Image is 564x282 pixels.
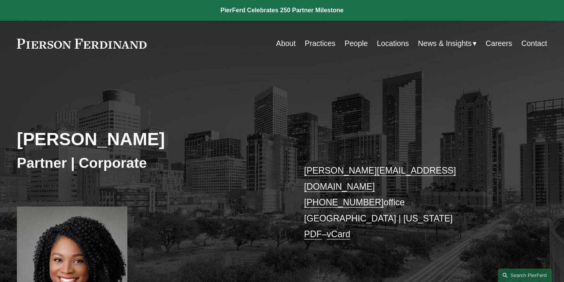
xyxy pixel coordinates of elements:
a: PDF [304,229,322,239]
a: folder dropdown [418,36,477,51]
a: [PHONE_NUMBER] [304,197,384,207]
a: [PERSON_NAME][EMAIL_ADDRESS][DOMAIN_NAME] [304,166,456,192]
a: vCard [327,229,350,239]
a: Practices [305,36,335,51]
h3: Partner | Corporate [17,154,282,172]
a: People [345,36,368,51]
a: Contact [521,36,547,51]
a: Locations [377,36,409,51]
span: News & Insights [418,37,472,50]
a: About [276,36,296,51]
h2: [PERSON_NAME] [17,129,282,150]
a: Search this site [498,269,552,282]
a: Careers [486,36,512,51]
p: office [GEOGRAPHIC_DATA] | [US_STATE] – [304,163,525,243]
